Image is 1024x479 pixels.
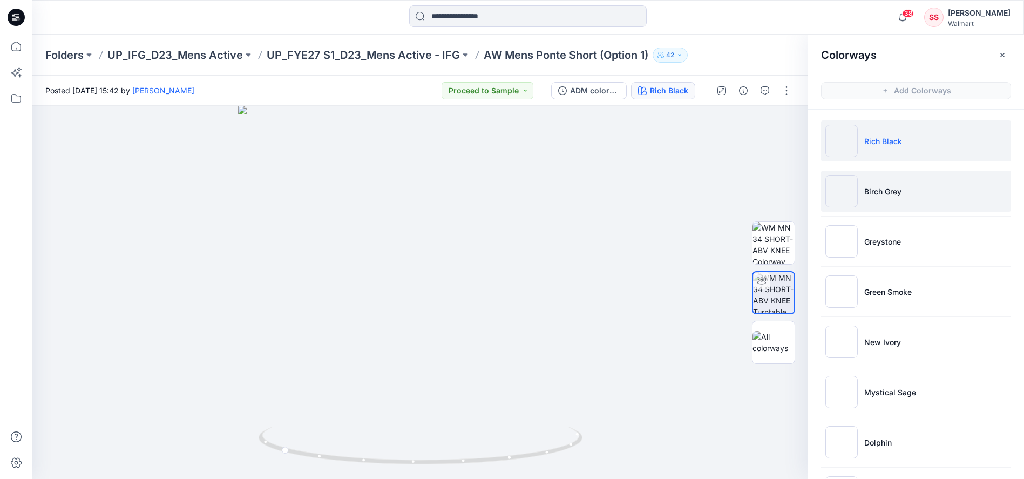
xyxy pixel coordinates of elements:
[650,85,688,97] div: Rich Black
[825,175,858,207] img: Birch Grey
[864,236,901,247] p: Greystone
[753,272,794,313] img: WM MN 34 SHORT-ABV KNEE Turntable with Avatar
[653,48,688,63] button: 42
[825,376,858,408] img: Mystical Sage
[570,85,620,97] div: ADM colorways
[45,48,84,63] a: Folders
[107,48,243,63] a: UP_IFG_D23_Mens Active
[631,82,695,99] button: Rich Black
[484,48,648,63] p: AW Mens Ponte Short (Option 1)
[825,426,858,458] img: Dolphin
[864,286,912,298] p: Green Smoke
[551,82,627,99] button: ADM colorways
[864,387,916,398] p: Mystical Sage
[821,49,877,62] h2: Colorways
[924,8,944,27] div: SS
[864,437,892,448] p: Dolphin
[132,86,194,95] a: [PERSON_NAME]
[666,49,674,61] p: 42
[902,9,914,18] span: 38
[864,186,901,197] p: Birch Grey
[825,275,858,308] img: Green Smoke
[45,85,194,96] span: Posted [DATE] 15:42 by
[825,125,858,157] img: Rich Black
[825,225,858,258] img: Greystone
[864,336,901,348] p: New Ivory
[735,82,752,99] button: Details
[752,331,795,354] img: All colorways
[752,222,795,264] img: WM MN 34 SHORT-ABV KNEE Colorway wo Avatar
[864,136,902,147] p: Rich Black
[948,6,1011,19] div: [PERSON_NAME]
[825,326,858,358] img: New Ivory
[948,19,1011,28] div: Walmart
[267,48,460,63] a: UP_FYE27 S1_D23_Mens Active - IFG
